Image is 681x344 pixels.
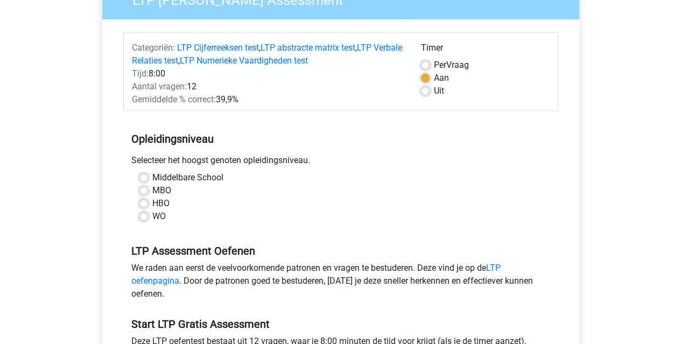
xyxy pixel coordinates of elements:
h5: Opleidingsniveau [131,128,550,150]
span: Aantal vragen: [132,81,187,92]
label: MBO [152,184,171,197]
a: LTP abstracte matrix test [261,43,355,53]
a: LTP Numerieke Vaardigheden test [180,55,308,66]
label: HBO [152,197,170,210]
div: 39,9% [124,93,413,106]
label: Middelbare School [152,171,223,184]
label: Vraag [434,59,469,72]
div: , , , [124,41,413,67]
span: Tijd: [132,68,149,79]
span: Gemiddelde % correct: [132,94,216,104]
h5: LTP Assessment Oefenen [131,244,550,257]
div: Timer [421,41,550,59]
div: 8:00 [124,67,413,80]
label: Aan [434,72,449,85]
span: Per [434,60,446,70]
label: Uit [434,85,444,97]
label: WO [152,210,166,223]
a: LTP Cijferreeksen test [177,43,259,53]
span: Categoriën: [132,43,175,53]
h5: Start LTP Gratis Assessment [131,318,550,331]
div: We raden aan eerst de veelvoorkomende patronen en vragen te bestuderen. Deze vind je op de . Door... [123,262,558,305]
div: Selecteer het hoogst genoten opleidingsniveau. [123,154,558,171]
div: 12 [124,80,413,93]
